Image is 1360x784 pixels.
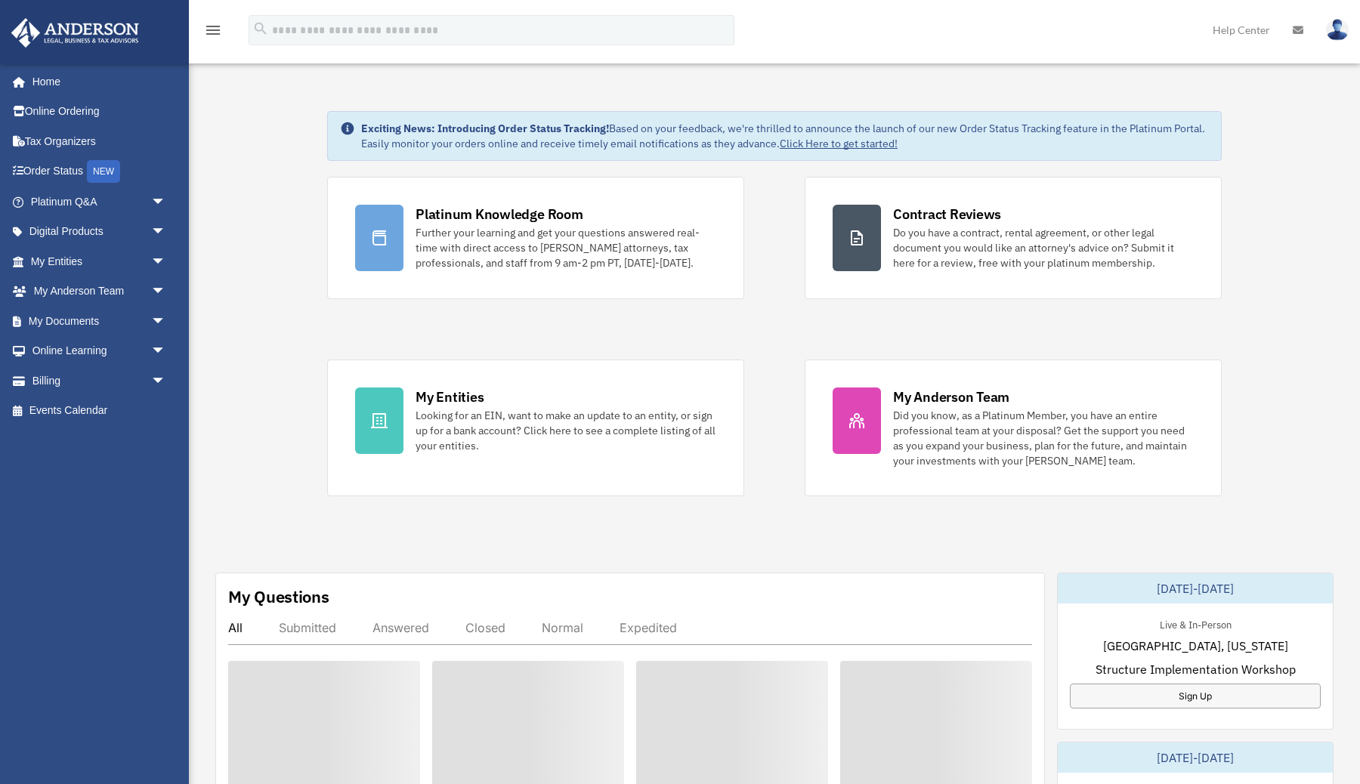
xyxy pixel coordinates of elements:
strong: Exciting News: Introducing Order Status Tracking! [361,122,609,135]
div: Further your learning and get your questions answered real-time with direct access to [PERSON_NAM... [416,225,716,270]
a: Online Learningarrow_drop_down [11,336,189,366]
a: Order StatusNEW [11,156,189,187]
div: NEW [87,160,120,183]
a: Billingarrow_drop_down [11,366,189,396]
a: Platinum Knowledge Room Further your learning and get your questions answered real-time with dire... [327,177,744,299]
span: arrow_drop_down [151,246,181,277]
a: Home [11,66,181,97]
a: Events Calendar [11,396,189,426]
div: Contract Reviews [893,205,1001,224]
div: Platinum Knowledge Room [416,205,583,224]
span: arrow_drop_down [151,366,181,397]
a: My Entitiesarrow_drop_down [11,246,189,276]
a: Click Here to get started! [780,137,898,150]
div: Expedited [620,620,677,635]
img: Anderson Advisors Platinum Portal [7,18,144,48]
span: [GEOGRAPHIC_DATA], [US_STATE] [1103,637,1288,655]
span: arrow_drop_down [151,187,181,218]
div: My Questions [228,585,329,608]
div: Normal [542,620,583,635]
span: arrow_drop_down [151,336,181,367]
a: Platinum Q&Aarrow_drop_down [11,187,189,217]
div: My Entities [416,387,484,406]
div: [DATE]-[DATE] [1058,742,1333,773]
span: Structure Implementation Workshop [1096,660,1296,678]
a: My Entities Looking for an EIN, want to make an update to an entity, or sign up for a bank accoun... [327,360,744,496]
div: Based on your feedback, we're thrilled to announce the launch of our new Order Status Tracking fe... [361,121,1209,151]
a: My Anderson Teamarrow_drop_down [11,276,189,307]
div: Looking for an EIN, want to make an update to an entity, or sign up for a bank account? Click her... [416,408,716,453]
a: Tax Organizers [11,126,189,156]
span: arrow_drop_down [151,306,181,337]
a: Digital Productsarrow_drop_down [11,217,189,247]
div: [DATE]-[DATE] [1058,573,1333,603]
a: My Documentsarrow_drop_down [11,306,189,336]
div: Live & In-Person [1148,616,1244,631]
span: arrow_drop_down [151,276,181,307]
a: menu [204,26,222,39]
div: Closed [465,620,505,635]
i: menu [204,21,222,39]
a: Sign Up [1070,684,1321,708]
a: Contract Reviews Do you have a contract, rental agreement, or other legal document you would like... [805,177,1222,299]
div: Submitted [279,620,336,635]
div: My Anderson Team [893,387,1009,406]
div: Do you have a contract, rental agreement, or other legal document you would like an attorney's ad... [893,225,1194,270]
a: Online Ordering [11,97,189,127]
a: My Anderson Team Did you know, as a Platinum Member, you have an entire professional team at your... [805,360,1222,496]
div: Did you know, as a Platinum Member, you have an entire professional team at your disposal? Get th... [893,408,1194,468]
div: All [228,620,243,635]
i: search [252,20,269,37]
span: arrow_drop_down [151,217,181,248]
div: Answered [372,620,429,635]
img: User Pic [1326,19,1349,41]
